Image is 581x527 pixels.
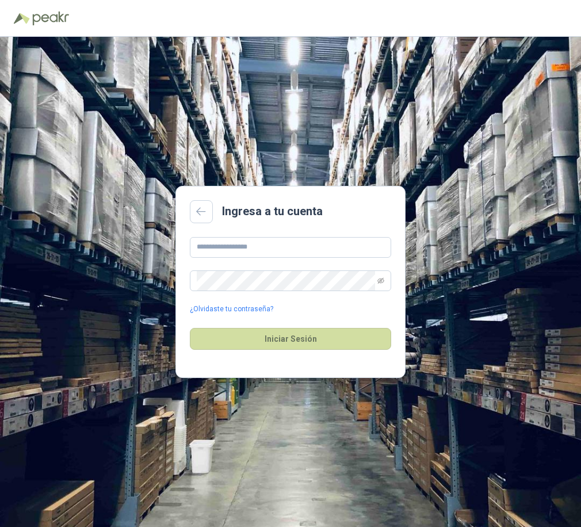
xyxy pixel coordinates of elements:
[190,304,273,315] a: ¿Olvidaste tu contraseña?
[190,328,391,350] button: Iniciar Sesión
[32,12,69,25] img: Peakr
[377,277,384,284] span: eye-invisible
[222,203,323,220] h2: Ingresa a tu cuenta
[14,13,30,24] img: Logo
